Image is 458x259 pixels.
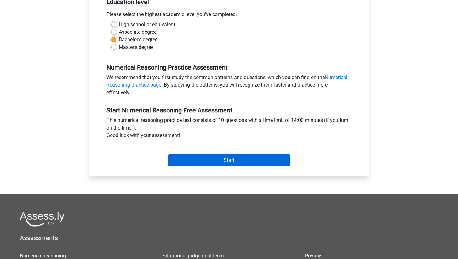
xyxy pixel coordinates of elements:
input: Start [168,154,290,166]
img: Assessly logo [20,212,65,227]
label: Bachelor's degree [119,36,157,43]
a: Situational judgement tests [163,253,224,259]
a: Numerical reasoning [20,253,66,259]
label: Associate degree [119,28,157,36]
h5: Start Numerical Reasoning Free Assessment [106,106,352,114]
h5: Assessments [20,234,438,242]
label: High school or equivalent [119,21,175,28]
div: Please select the highest academic level you’ve completed. [102,11,356,21]
label: Master's degree [119,43,153,51]
div: This numerical reasoning practice test consists of 10 questions with a time limit of 14:00 minute... [102,117,356,142]
h5: Numerical Reasoning Practice Assessment [106,64,352,71]
a: Privacy [305,253,321,259]
div: We recommend that you first study the common patterns and questions, which you can find on the . ... [102,74,356,99]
